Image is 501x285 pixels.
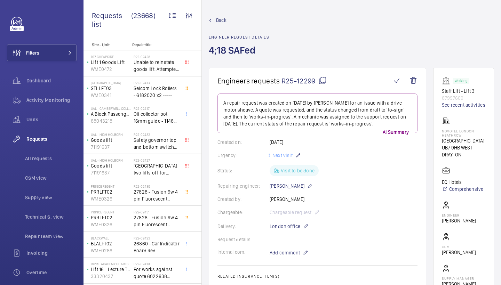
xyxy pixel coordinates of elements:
[270,222,309,230] p: London office
[91,162,131,169] p: Goods lift
[26,116,77,123] span: Units
[91,92,131,99] p: WME0341
[26,269,77,276] span: Overtime
[134,162,180,176] span: [GEOGRAPHIC_DATA] two lifts off for safety governor rope switches at top and bottom. Immediate de...
[91,247,131,254] p: WME0286
[25,194,77,201] span: Supply view
[26,250,77,256] span: Invoicing
[91,85,131,92] p: STLLFT03
[134,184,180,188] h2: R22-02435
[91,158,131,162] p: UAL - High Holborn
[209,44,269,68] h1: 4;18 SAFed
[25,233,77,240] span: Repair team view
[134,188,180,202] span: 27828 - Fusion 9w 4 pin Fluorescent Lamp / Bulb - Used on Prince regent lift No2 car top test con...
[91,266,131,273] p: Lift 16 - Lecture Theater Disabled Lift ([PERSON_NAME]) ([GEOGRAPHIC_DATA] )
[91,137,131,144] p: Goods lift
[134,81,180,85] h2: R22-02413
[25,174,77,181] span: CSM view
[91,214,131,221] p: PRRLFT02
[91,195,131,202] p: WME0326
[442,76,453,85] img: elevator.svg
[91,273,131,280] p: 33320437
[91,188,131,195] p: PRRLFT02
[134,214,180,228] span: 27828 - Fusion 9w 4 pin Fluorescent Lamp / Bulb - Used on Prince regent lift No2 car top test con...
[217,76,280,85] span: Engineers requests
[26,49,39,56] span: Filters
[380,129,412,136] p: AI Summary
[134,236,180,240] h2: R22-02423
[91,169,131,176] p: 71191637
[91,184,131,188] p: Prince Regent
[91,106,131,111] p: UAL - Camberwell College of Arts
[91,132,131,137] p: UAL - High Holborn
[455,80,467,82] p: Working
[442,88,485,95] p: Staff Lift - Lift 3
[134,132,180,137] h2: R22-02432
[271,153,293,158] span: Next visit
[91,81,131,85] p: [GEOGRAPHIC_DATA]
[442,245,476,249] p: CSM
[134,111,180,124] span: Oil collector pot 16mm guide - 11482 x2
[442,129,485,137] p: NOVOTEL LONDON HEATHROW
[7,44,77,61] button: Filters
[134,85,180,99] span: Selcom Lock Rollers - 6182020 x2 -----
[442,137,485,144] p: [GEOGRAPHIC_DATA]
[91,240,131,247] p: BLALFT02
[134,137,180,150] span: Safety governor top and bottom switches not working from an immediate defect. Lift passenger lift...
[270,249,300,256] span: Add comment
[134,210,180,214] h2: R22-02431
[91,210,131,214] p: Prince Regent
[442,101,485,108] a: See recent activities
[91,144,131,150] p: 71191637
[26,136,77,142] span: Requests
[134,158,180,162] h2: R22-02427
[442,217,476,224] p: [PERSON_NAME]
[91,262,131,266] p: royal academy of arts
[25,155,77,162] span: All requests
[91,117,131,124] p: 88043218
[92,11,131,28] span: Requests list
[442,144,485,158] p: UB7 9HB WEST DRAYTON
[270,182,313,190] p: [PERSON_NAME]
[217,274,417,279] h2: Related insurance item(s)
[132,42,178,47] p: Repair title
[26,97,77,104] span: Activity Monitoring
[25,213,77,220] span: Technical S. view
[91,111,131,117] p: A Block Passenger Lift 2 (B) L/H
[223,99,412,127] p: A repair request was created on [DATE] by [PERSON_NAME] for an issue with a drive motor sheave. A...
[281,76,327,85] span: R25-12299
[134,55,180,59] h2: R22-02428
[134,59,180,73] span: Unable to reinstate goods lift. Attempted to swap control boards with PL2, no difference. Technic...
[216,17,226,24] span: Back
[442,186,483,193] a: Comprehensive
[26,77,77,84] span: Dashboard
[442,249,476,256] p: [PERSON_NAME]
[134,262,180,266] h2: R22-02419
[91,221,131,228] p: WME0326
[91,55,131,59] p: 107 Cheapside
[91,66,131,73] p: WME0472
[209,35,269,40] h2: Engineer request details
[442,276,485,280] p: Supply manager
[134,266,180,280] span: For works against quote 6022638 @£2197.00
[442,213,476,217] p: Engineer
[134,106,180,111] h2: R22-02417
[442,95,485,101] p: 87997609
[91,59,131,66] p: Lift 1 Goods Lift
[442,179,483,186] p: EQ Hotels
[134,240,180,254] span: 26860 - Car Indicator Board Red -
[91,236,131,240] p: Blackwall
[83,42,129,47] p: Site - Unit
